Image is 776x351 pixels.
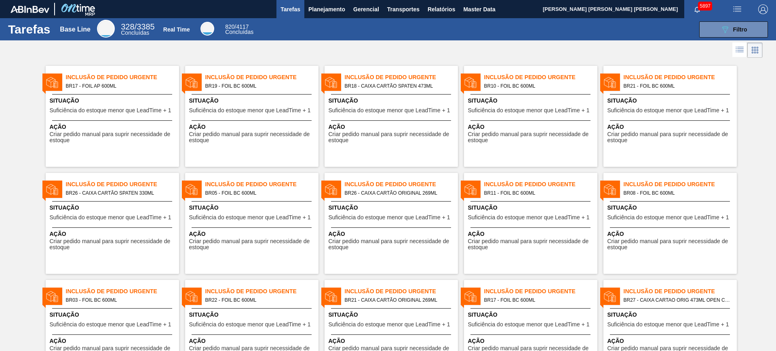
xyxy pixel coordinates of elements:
[732,4,742,14] img: userActions
[205,189,312,198] span: BR05 - FOIL BC 600ML
[607,214,729,221] span: Suficiência do estoque menor que LeadTime + 1
[97,20,115,38] div: Base Line
[733,26,747,33] span: Filtro
[205,296,312,305] span: BR22 - FOIL BC 600ML
[345,180,458,189] span: Inclusão de Pedido Urgente
[186,290,198,303] img: status
[325,76,337,88] img: status
[464,76,477,88] img: status
[607,131,735,144] span: Criar pedido manual para suprir necessidade de estoque
[607,123,735,131] span: Ação
[8,25,51,34] h1: Tarefas
[60,26,91,33] div: Base Line
[607,238,735,251] span: Criar pedido manual para suprir necessidade de estoque
[66,180,179,189] span: Inclusão de Pedido Urgente
[163,26,190,33] div: Real Time
[189,337,316,345] span: Ação
[186,76,198,88] img: status
[329,97,456,105] span: Situação
[189,230,316,238] span: Ação
[747,42,763,58] div: Visão em Cards
[225,23,249,30] span: / 4117
[699,21,768,38] button: Filtro
[468,238,595,251] span: Criar pedido manual para suprir necessidade de estoque
[624,180,737,189] span: Inclusão de Pedido Urgente
[205,73,318,82] span: Inclusão de Pedido Urgente
[607,97,735,105] span: Situação
[607,337,735,345] span: Ação
[189,107,311,113] span: Suficiência do estoque menor que LeadTime + 1
[345,287,458,296] span: Inclusão de Pedido Urgente
[66,73,179,82] span: Inclusão de Pedido Urgente
[121,29,149,36] span: Concluídas
[50,322,171,328] span: Suficiência do estoque menor que LeadTime + 1
[50,107,171,113] span: Suficiência do estoque menor que LeadTime + 1
[607,230,735,238] span: Ação
[66,296,173,305] span: BR03 - FOIL BC 600ML
[732,42,747,58] div: Visão em Lista
[604,290,616,303] img: status
[468,107,590,113] span: Suficiência do estoque menor que LeadTime + 1
[329,337,456,345] span: Ação
[46,290,58,303] img: status
[50,97,177,105] span: Situação
[345,73,458,82] span: Inclusão de Pedido Urgente
[189,238,316,251] span: Criar pedido manual para suprir necessidade de estoque
[484,296,591,305] span: BR17 - FOIL BC 600ML
[624,287,737,296] span: Inclusão de Pedido Urgente
[325,290,337,303] img: status
[189,131,316,144] span: Criar pedido manual para suprir necessidade de estoque
[46,183,58,195] img: status
[50,230,177,238] span: Ação
[345,82,451,90] span: BR18 - CAIXA CARTÃO SPATEN 473ML
[66,82,173,90] span: BR17 - FOIL AP 600ML
[484,73,597,82] span: Inclusão de Pedido Urgente
[121,22,154,31] span: / 3385
[325,183,337,195] img: status
[468,204,595,212] span: Situação
[464,183,477,195] img: status
[468,311,595,319] span: Situação
[329,214,450,221] span: Suficiência do estoque menor que LeadTime + 1
[624,73,737,82] span: Inclusão de Pedido Urgente
[604,183,616,195] img: status
[50,214,171,221] span: Suficiência do estoque menor que LeadTime + 1
[66,189,173,198] span: BR26 - CAIXA CARTÃO SPATEN 330ML
[189,97,316,105] span: Situação
[189,322,311,328] span: Suficiência do estoque menor que LeadTime + 1
[329,238,456,251] span: Criar pedido manual para suprir necessidade de estoque
[758,4,768,14] img: Logout
[329,311,456,319] span: Situação
[121,22,134,31] span: 328
[225,24,253,35] div: Real Time
[484,189,591,198] span: BR11 - FOIL BC 600ML
[329,230,456,238] span: Ação
[50,311,177,319] span: Situação
[280,4,300,14] span: Tarefas
[329,131,456,144] span: Criar pedido manual para suprir necessidade de estoque
[463,4,495,14] span: Master Data
[698,2,712,11] span: 5897
[205,180,318,189] span: Inclusão de Pedido Urgente
[484,82,591,90] span: BR10 - FOIL BC 600ML
[189,214,311,221] span: Suficiência do estoque menor que LeadTime + 1
[50,337,177,345] span: Ação
[387,4,420,14] span: Transportes
[205,82,312,90] span: BR19 - FOIL BC 600ML
[345,296,451,305] span: BR21 - CAIXA CARTÃO ORIGINAL 269ML
[50,238,177,251] span: Criar pedido manual para suprir necessidade de estoque
[189,311,316,319] span: Situação
[484,287,597,296] span: Inclusão de Pedido Urgente
[189,204,316,212] span: Situação
[121,23,154,36] div: Base Line
[329,322,450,328] span: Suficiência do estoque menor que LeadTime + 1
[607,107,729,113] span: Suficiência do estoque menor que LeadTime + 1
[329,204,456,212] span: Situação
[607,311,735,319] span: Situação
[624,296,730,305] span: BR27 - CAIXA CARTAO ORIG 473ML OPEN CORNER
[428,4,455,14] span: Relatórios
[604,76,616,88] img: status
[353,4,379,14] span: Gerencial
[11,6,49,13] img: TNhmsLtSVTkK8tSr43FrP2fwEKptu5GPRR3wAAAABJRU5ErkJggg==
[329,107,450,113] span: Suficiência do estoque menor que LeadTime + 1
